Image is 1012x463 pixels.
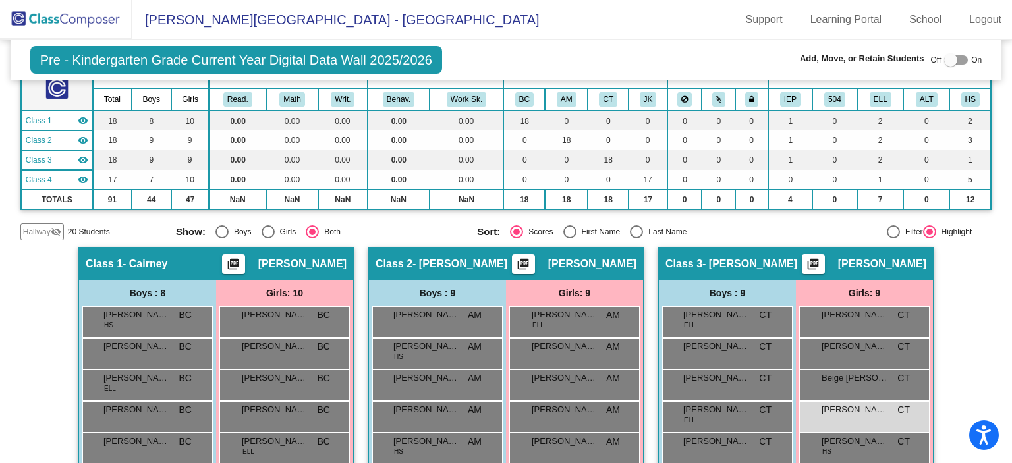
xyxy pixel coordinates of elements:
td: 18 [503,111,545,130]
span: BC [179,371,192,385]
td: 0.00 [368,150,430,170]
button: ALT [916,92,938,107]
span: Class 3 [665,258,702,271]
div: Girls: 9 [796,280,933,306]
a: Learning Portal [800,9,893,30]
span: CT [897,371,910,385]
td: 18 [93,111,131,130]
td: 0.00 [430,170,504,190]
span: Pre - Kindergarten Grade Current Year Digital Data Wall 2025/2026 [30,46,442,74]
div: Boys [229,226,252,238]
td: 1 [768,130,812,150]
td: 0 [903,170,949,190]
td: 0 [503,170,545,190]
div: Girls [275,226,296,238]
span: AM [468,308,482,322]
td: 0 [735,190,768,209]
th: Total [93,88,131,111]
td: 0 [903,111,949,130]
span: [PERSON_NAME] [548,258,636,271]
span: [PERSON_NAME] [393,308,459,321]
td: 2 [857,130,903,150]
td: 4 [768,190,812,209]
td: 3 [949,130,991,150]
span: [PERSON_NAME] [822,308,887,321]
span: BC [318,371,330,385]
span: BC [318,340,330,354]
button: Print Students Details [222,254,245,274]
span: [PERSON_NAME] [258,258,347,271]
span: Class 2 [26,134,52,146]
span: [PERSON_NAME] [532,308,598,321]
td: 9 [132,130,171,150]
span: CT [759,435,772,449]
span: AM [606,403,620,417]
td: 10 [171,111,209,130]
span: [PERSON_NAME] [103,371,169,385]
span: Class 2 [376,258,412,271]
button: Print Students Details [512,254,535,274]
span: [PERSON_NAME] [838,258,926,271]
th: Alison McElroy [545,88,588,111]
span: AM [468,340,482,354]
td: 44 [132,190,171,209]
td: 0 [903,130,949,150]
span: BC [179,340,192,354]
span: - Cairney [123,258,167,271]
td: 17 [93,170,131,190]
td: 17 [629,170,667,190]
td: 0 [545,170,588,190]
td: 2 [857,111,903,130]
td: 0.00 [266,150,318,170]
div: Scores [523,226,553,238]
div: First Name [576,226,621,238]
span: [PERSON_NAME] [103,340,169,353]
td: 0.00 [318,170,368,190]
span: BC [318,435,330,449]
span: BC [318,308,330,322]
span: ELL [532,320,544,330]
td: Alison McElroy - McElroy [21,130,93,150]
span: ELL [684,320,696,330]
td: 18 [588,190,629,209]
span: [PERSON_NAME] [683,435,749,448]
td: 0 [735,130,768,150]
mat-icon: visibility [78,175,88,185]
td: TOTALS [21,190,93,209]
span: CT [897,435,910,449]
mat-icon: visibility_off [51,227,61,237]
span: Class 1 [26,115,52,126]
span: [PERSON_NAME] [393,371,459,385]
div: Boys : 9 [369,280,506,306]
button: JK [640,92,657,107]
span: On [971,54,982,66]
span: BC [318,403,330,417]
button: Print Students Details [802,254,825,274]
span: [PERSON_NAME] [242,340,308,353]
span: CT [759,308,772,322]
td: 0 [702,170,735,190]
th: 504 Plan [812,88,857,111]
div: Girls: 10 [216,280,353,306]
span: Class 4 [26,174,52,186]
mat-icon: picture_as_pdf [225,258,241,276]
span: BC [179,308,192,322]
span: Off [930,54,941,66]
td: 7 [132,170,171,190]
td: NaN [368,190,430,209]
td: 0.00 [318,130,368,150]
button: HS [961,92,980,107]
span: [PERSON_NAME] [242,435,308,448]
td: 2 [857,150,903,170]
span: [PERSON_NAME] [532,435,598,448]
th: HeadStart [949,88,991,111]
span: HS [822,447,831,456]
td: 47 [171,190,209,209]
div: Last Name [643,226,687,238]
button: Behav. [383,92,414,107]
a: Logout [959,9,1012,30]
span: - [PERSON_NAME] [412,258,507,271]
div: Boys : 9 [659,280,796,306]
span: AM [606,371,620,385]
span: [PERSON_NAME] [PERSON_NAME] [103,403,169,416]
